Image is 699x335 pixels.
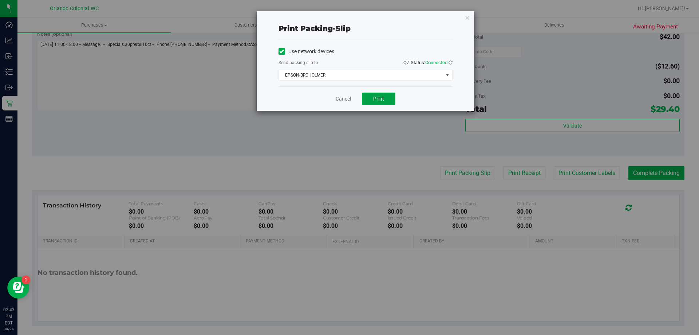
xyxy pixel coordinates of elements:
[279,59,319,66] label: Send packing-slip to:
[425,60,447,65] span: Connected
[373,96,384,102] span: Print
[7,277,29,299] iframe: Resource center
[279,24,351,33] span: Print packing-slip
[279,48,334,55] label: Use network devices
[21,276,30,284] iframe: Resource center unread badge
[362,93,395,105] button: Print
[403,60,453,65] span: QZ Status:
[443,70,452,80] span: select
[279,70,443,80] span: EPSON-BROHOLMER
[336,95,351,103] a: Cancel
